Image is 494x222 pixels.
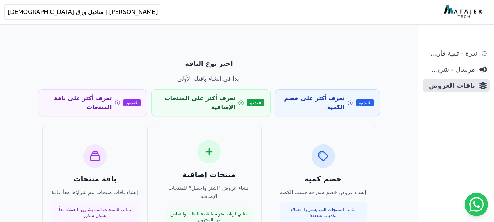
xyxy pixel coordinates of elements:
span: تعرف أكثر على خصم الكمية [281,94,344,112]
p: ابدأ في إنشاء باقتك الأولى [38,75,380,83]
p: إنشاء عروض "اشتر واحصل" للمنتجات الإضافية [166,184,253,201]
p: إنشاء باقات منتجات يتم شراؤها معاً عادة [52,188,139,197]
span: مرسال - شريط دعاية [426,64,475,75]
span: فيديو [247,99,264,106]
p: مثالي للمنتجات التي يشتريها العملاء معاً بشكل متكرر [56,207,134,218]
button: [PERSON_NAME] | مناديل ورق [DEMOGRAPHIC_DATA] [4,4,161,20]
h3: منتجات إضافية [166,169,253,180]
p: اختر نوع الباقة [38,59,380,69]
h3: خصم كمية [280,174,367,184]
span: تعرف أكثر على المنتجات الإضافية [158,94,235,112]
span: [PERSON_NAME] | مناديل ورق [DEMOGRAPHIC_DATA] [8,8,158,16]
p: مثالي للمنتجات التي يشتريها العملاء بكميات متعددة [284,207,362,218]
a: فيديو تعرف أكثر على المنتجات الإضافية [151,89,271,116]
span: ندرة - تنبية قارب علي النفاذ [426,48,477,59]
img: MatajerTech Logo [444,5,484,19]
h3: باقة منتجات [52,174,139,184]
span: تعرف أكثر على باقة المنتجات [44,94,112,112]
a: فيديو تعرف أكثر على خصم الكمية [275,89,380,116]
p: إنشاء عروض خصم متدرجة حسب الكمية [280,188,367,197]
span: باقات العروض [426,80,475,91]
span: فيديو [123,99,141,106]
a: فيديو تعرف أكثر على باقة المنتجات [38,89,147,116]
span: فيديو [356,99,374,106]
